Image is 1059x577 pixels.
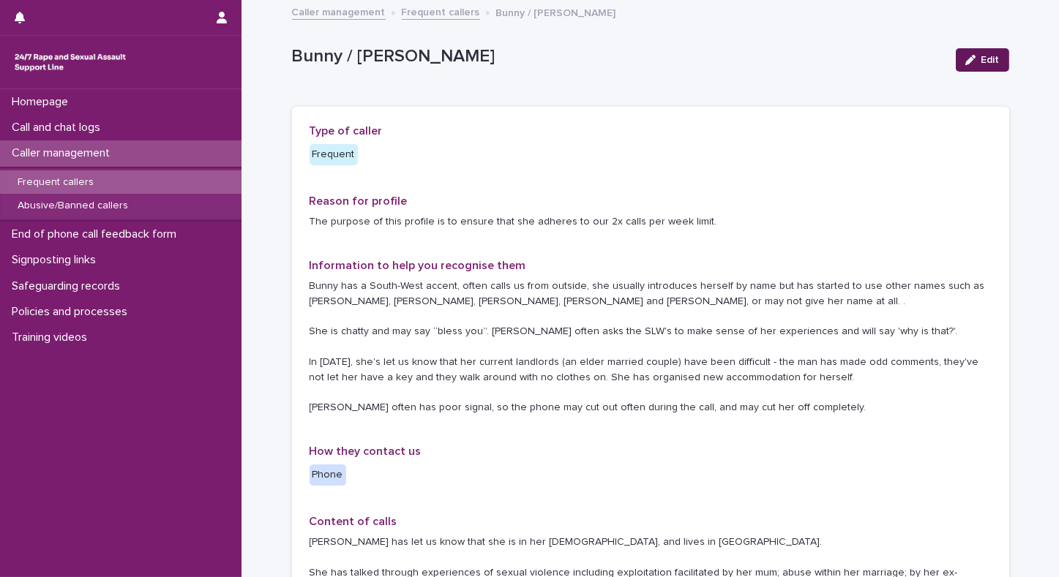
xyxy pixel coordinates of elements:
[6,331,99,344] p: Training videos
[6,146,121,160] p: Caller management
[310,214,992,230] p: The purpose of this profile is to ensure that she adheres to our 2x calls per week limit.
[310,445,422,457] span: How they contact us
[292,46,944,67] p: Bunny / [PERSON_NAME]
[292,3,386,20] a: Caller management
[6,95,80,109] p: Homepage
[6,305,139,319] p: Policies and processes
[6,176,105,189] p: Frequent callers
[310,516,397,527] span: Content of calls
[6,253,108,267] p: Signposting links
[310,464,346,486] div: Phone
[6,200,140,212] p: Abusive/Banned callers
[310,144,358,165] div: Frequent
[310,260,526,271] span: Information to help you recognise them
[310,279,992,415] p: Bunny has a South-West accent, often calls us from outside, she usually introduces herself by nam...
[6,121,112,135] p: Call and chat logs
[402,3,480,20] a: Frequent callers
[981,55,1000,65] span: Edit
[956,48,1009,72] button: Edit
[310,125,383,137] span: Type of caller
[496,4,616,20] p: Bunny / [PERSON_NAME]
[12,48,129,77] img: rhQMoQhaT3yELyF149Cw
[6,279,132,293] p: Safeguarding records
[310,195,408,207] span: Reason for profile
[6,227,188,241] p: End of phone call feedback form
